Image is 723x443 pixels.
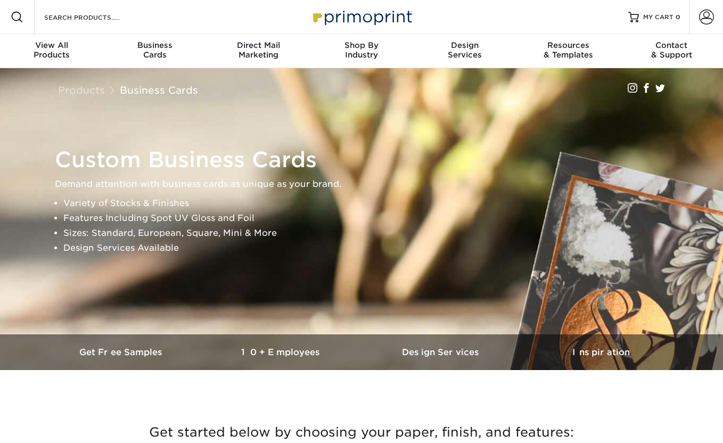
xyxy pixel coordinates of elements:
h3: Get Free Samples [42,347,202,357]
h3: Design Services [361,347,521,357]
a: Direct MailMarketing [207,34,310,68]
h3: Inspiration [521,347,681,357]
span: Shop By [310,40,413,50]
a: Resources& Templates [516,34,620,68]
a: Inspiration [521,334,681,370]
a: Shop ByIndustry [310,34,413,68]
a: BusinessCards [103,34,207,68]
div: Services [413,40,516,60]
a: Products [58,84,105,96]
a: Design Services [361,334,521,370]
span: Design [413,40,516,50]
div: Industry [310,40,413,60]
li: Variety of Stocks & Finishes [63,196,678,211]
span: 0 [676,13,680,21]
span: Business [103,40,207,50]
h1: Custom Business Cards [55,147,678,173]
p: Demand attention with business cards as unique as your brand. [55,177,678,192]
li: Design Services Available [63,241,678,256]
img: Primoprint [308,5,415,28]
a: DesignServices [413,34,516,68]
input: SEARCH PRODUCTS..... [43,11,147,23]
li: Sizes: Standard, European, Square, Mini & More [63,226,678,241]
li: Features Including Spot UV Gloss and Foil [63,211,678,226]
a: 10+ Employees [202,334,361,370]
div: Cards [103,40,207,60]
div: & Templates [516,40,620,60]
span: Direct Mail [207,40,310,50]
a: Get Free Samples [42,334,202,370]
span: Contact [620,40,723,50]
span: MY CART [643,13,673,22]
span: Resources [516,40,620,50]
div: Marketing [207,40,310,60]
div: & Support [620,40,723,60]
a: Business Cards [120,84,198,96]
a: Contact& Support [620,34,723,68]
h3: 10+ Employees [202,347,361,357]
